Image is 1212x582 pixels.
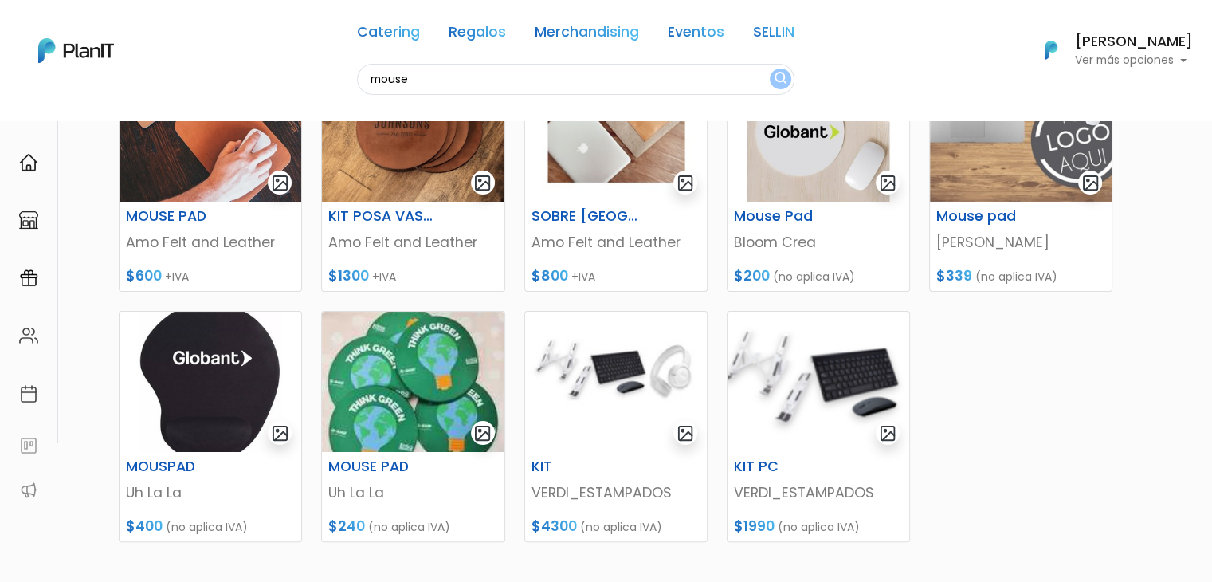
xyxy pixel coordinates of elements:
img: thumb_Captura_de_pantalla_2025-05-13_162404.png [728,312,909,452]
p: VERDI_ESTAMPADOS [734,482,903,503]
p: VERDI_ESTAMPADOS [531,482,700,503]
img: thumb_WhatsApp_Image_2023-10-03_at_10.43.21__2_.jpeg [120,312,301,452]
span: $1300 [328,266,369,285]
img: campaigns-02234683943229c281be62815700db0a1741e53638e28bf9629b52c665b00959.svg [19,269,38,288]
img: user_04fe99587a33b9844688ac17b531be2b.png [128,96,160,128]
a: Regalos [449,26,506,45]
img: gallery-light [271,424,289,442]
i: send [271,239,303,258]
span: $800 [531,266,568,285]
img: thumb_WhatsApp_Image_2025-05-23_at_15.21.36.jpeg [322,312,504,452]
h6: KIT [522,458,648,475]
div: J [41,96,280,128]
span: ¡Escríbenos! [83,242,243,258]
button: PlanIt Logo [PERSON_NAME] Ver más opciones [1024,29,1193,71]
a: gallery-light SOBRE [GEOGRAPHIC_DATA] Amo Felt and Leather $800 +IVA [524,61,708,292]
strong: PLAN IT [56,129,102,143]
img: partners-52edf745621dab592f3b2c58e3bca9d71375a7ef29c3b500c9f145b62cc070d4.svg [19,481,38,500]
a: gallery-light MOUSPAD Uh La La $400 (no aplica IVA) [119,311,302,542]
img: user_d58e13f531133c46cb30575f4d864daf.jpeg [144,80,176,112]
img: people-662611757002400ad9ed0e3c099ab2801c6687ba6c219adb57efc949bc21e19d.svg [19,326,38,345]
span: (no aplica IVA) [975,269,1057,285]
p: Uh La La [126,482,295,503]
img: marketplace-4ceaa7011d94191e9ded77b95e3339b90024bf715f7c57f8cf31f2d8c509eaba.svg [19,210,38,230]
p: Uh La La [328,482,497,503]
img: thumb_WhatsApp_Image_2023-06-13_at_15.53.27.jpeg [120,61,301,202]
span: +IVA [372,269,396,285]
a: Merchandising [535,26,639,45]
span: (no aplica IVA) [368,519,450,535]
img: PlanIt Logo [38,38,114,63]
h6: KIT POSA VASOS [319,208,445,225]
a: gallery-light MOUSE PAD Amo Felt and Leather $600 +IVA [119,61,302,292]
span: (no aplica IVA) [773,269,855,285]
span: $240 [328,517,365,536]
i: keyboard_arrow_down [247,121,271,145]
span: J [160,96,192,128]
img: gallery-light [271,174,289,192]
img: gallery-light [879,424,897,442]
img: gallery-light [1081,174,1100,192]
div: PLAN IT Ya probaste PlanitGO? Vas a poder automatizarlas acciones de todo el año. Escribinos para... [41,112,280,212]
p: Bloom Crea [734,232,903,253]
h6: [PERSON_NAME] [1075,35,1193,49]
img: thumb_WhatsApp_Image_2023-06-13_at_15.53.28__1_.jpeg [322,61,504,202]
i: insert_emoticon [243,239,271,258]
input: Buscá regalos, desayunos, y más [357,64,794,95]
img: gallery-light [677,174,695,192]
p: Amo Felt and Leather [328,232,497,253]
a: gallery-light KIT PC VERDI_ESTAMPADOS $1990 (no aplica IVA) [727,311,910,542]
img: search_button-432b6d5273f82d61273b3651a40e1bd1b912527efae98b1b7a1b2c0702e16a8d.svg [775,72,786,87]
img: thumb_WhatsApp_Image_2023-07-08_at_21.31.52.jpeg [930,61,1112,202]
h6: MOUSPAD [116,458,242,475]
img: thumb_image__copia___copia___copia___copia___copia___copia___copia___copia___copia___copia___copi... [525,61,707,202]
span: (no aplica IVA) [166,519,248,535]
p: Amo Felt and Leather [531,232,700,253]
span: (no aplica IVA) [580,519,662,535]
span: $4300 [531,517,577,536]
span: $339 [936,266,972,285]
h6: SOBRE [GEOGRAPHIC_DATA] [522,208,648,225]
img: home-e721727adea9d79c4d83392d1f703f7f8bce08238fde08b1acbfd93340b81755.svg [19,153,38,172]
h6: MOUSE PAD [116,208,242,225]
span: +IVA [165,269,189,285]
h6: KIT PC [724,458,850,475]
img: gallery-light [677,424,695,442]
h6: MOUSE PAD [319,458,445,475]
a: gallery-light MOUSE PAD Uh La La $240 (no aplica IVA) [321,311,504,542]
span: $200 [734,266,770,285]
a: gallery-light Mouse pad [PERSON_NAME] $339 (no aplica IVA) [929,61,1112,292]
a: Eventos [668,26,724,45]
a: gallery-light Mouse Pad Bloom Crea $200 (no aplica IVA) [727,61,910,292]
span: $400 [126,517,163,536]
span: $600 [126,266,162,285]
p: Ver más opciones [1075,55,1193,66]
p: [PERSON_NAME] [936,232,1105,253]
h6: Mouse pad [927,208,1053,225]
img: feedback-78b5a0c8f98aac82b08bfc38622c3050aee476f2c9584af64705fc4e61158814.svg [19,436,38,455]
a: SELLIN [753,26,794,45]
img: PlanIt Logo [1034,33,1069,68]
h6: Mouse Pad [724,208,850,225]
span: (no aplica IVA) [778,519,860,535]
a: gallery-light KIT POSA VASOS Amo Felt and Leather $1300 +IVA [321,61,504,292]
img: gallery-light [879,174,897,192]
img: thumb_448A8A11-8C6F-4334-A3CE-975AB3FE069E.jpeg [525,312,707,452]
img: gallery-light [473,424,492,442]
img: calendar-87d922413cdce8b2cf7b7f5f62616a5cf9e4887200fb71536465627b3292af00.svg [19,384,38,403]
p: Ya probaste PlanitGO? Vas a poder automatizarlas acciones de todo el año. Escribinos para saber más! [56,147,266,199]
img: thumb_2000___2000-Photoroom_-_2024-09-30T143913.532.jpg [728,61,909,202]
img: gallery-light [473,174,492,192]
p: Amo Felt and Leather [126,232,295,253]
span: +IVA [571,269,595,285]
a: gallery-light KIT VERDI_ESTAMPADOS $4300 (no aplica IVA) [524,311,708,542]
span: $1990 [734,517,775,536]
a: Catering [357,26,420,45]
